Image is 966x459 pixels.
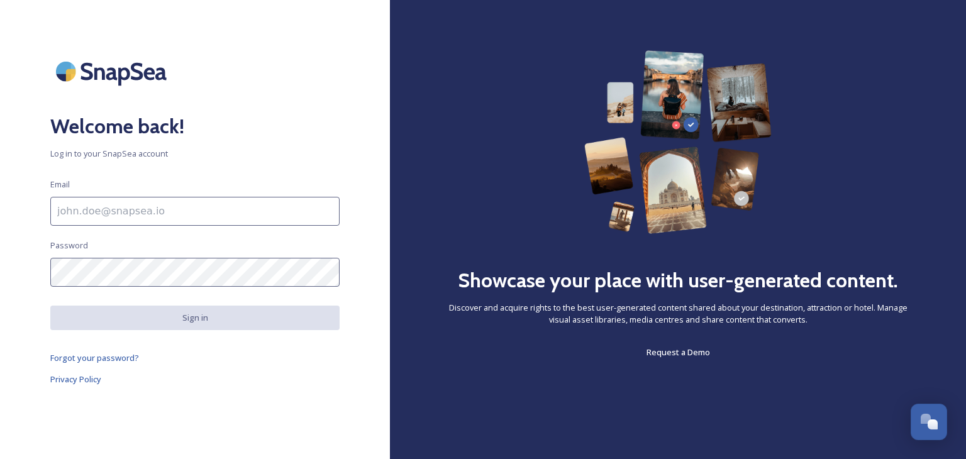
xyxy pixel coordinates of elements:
img: SnapSea Logo [50,50,176,92]
span: Log in to your SnapSea account [50,148,340,160]
h2: Showcase your place with user-generated content. [458,265,898,296]
a: Privacy Policy [50,372,340,387]
span: Email [50,179,70,191]
span: Forgot your password? [50,352,139,363]
input: john.doe@snapsea.io [50,197,340,226]
span: Password [50,240,88,252]
span: Request a Demo [647,346,710,358]
span: Privacy Policy [50,373,101,385]
img: 63b42ca75bacad526042e722_Group%20154-p-800.png [584,50,772,234]
a: Request a Demo [647,345,710,360]
button: Open Chat [911,404,947,440]
span: Discover and acquire rights to the best user-generated content shared about your destination, att... [440,302,916,326]
a: Forgot your password? [50,350,340,365]
h2: Welcome back! [50,111,340,141]
button: Sign in [50,306,340,330]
